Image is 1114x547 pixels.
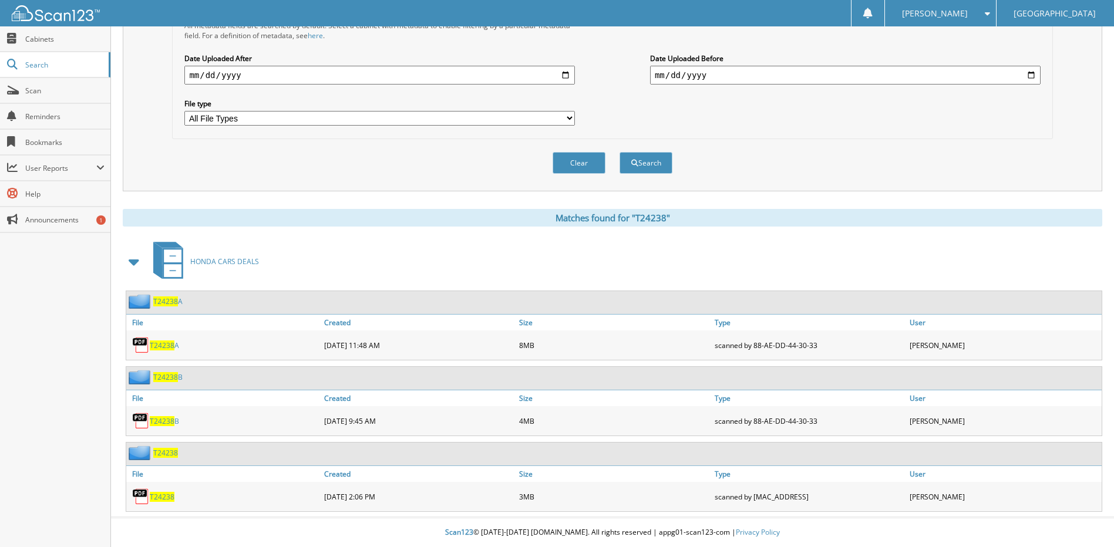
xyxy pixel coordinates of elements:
span: T24238 [150,340,174,350]
a: User [907,315,1102,330]
div: [PERSON_NAME] [907,333,1102,357]
a: T24238A [153,296,183,306]
a: User [907,390,1102,406]
div: [DATE] 11:48 AM [321,333,516,357]
a: Created [321,466,516,482]
span: Bookmarks [25,137,105,147]
div: All metadata fields are searched by default. Select a cabinet with metadata to enable filtering b... [184,21,575,40]
span: Reminders [25,112,105,121]
a: File [126,390,321,406]
div: scanned by 88-AE-DD-44-30-33 [712,333,907,357]
div: Matches found for "T24238" [123,209,1102,227]
input: end [650,66,1041,85]
button: Clear [553,152,605,174]
div: © [DATE]-[DATE] [DOMAIN_NAME]. All rights reserved | appg01-scan123-com | [111,518,1114,547]
a: Created [321,315,516,330]
a: Size [516,315,711,330]
span: T24238 [150,416,174,426]
label: File type [184,99,575,109]
div: 8MB [516,333,711,357]
a: Privacy Policy [736,527,780,537]
div: 4MB [516,409,711,433]
span: Search [25,60,103,70]
a: Type [712,315,907,330]
div: [PERSON_NAME] [907,409,1102,433]
img: scan123-logo-white.svg [12,5,100,21]
button: Search [620,152,672,174]
a: T24238 [153,448,178,458]
div: 1 [96,215,106,225]
img: folder2.png [129,294,153,309]
span: User Reports [25,163,96,173]
label: Date Uploaded After [184,53,575,63]
span: Announcements [25,215,105,225]
div: [DATE] 2:06 PM [321,485,516,508]
span: T24238 [153,372,178,382]
input: start [184,66,575,85]
span: [GEOGRAPHIC_DATA] [1014,10,1096,17]
a: Size [516,390,711,406]
img: PDF.png [132,488,150,505]
div: scanned by 88-AE-DD-44-30-33 [712,409,907,433]
span: T24238 [153,296,178,306]
div: scanned by [MAC_ADDRESS] [712,485,907,508]
img: PDF.png [132,336,150,354]
a: File [126,466,321,482]
iframe: Chat Widget [1055,491,1114,547]
span: Cabinets [25,34,105,44]
img: folder2.png [129,445,153,460]
a: HONDA CARS DEALS [146,238,259,285]
img: PDF.png [132,412,150,430]
span: Scan123 [445,527,473,537]
span: Scan [25,86,105,96]
a: T24238B [153,372,183,382]
span: HONDA CARS DEALS [190,256,259,266]
a: Type [712,466,907,482]
span: [PERSON_NAME] [902,10,968,17]
div: 3MB [516,485,711,508]
a: Type [712,390,907,406]
span: Help [25,189,105,199]
label: Date Uploaded Before [650,53,1041,63]
a: File [126,315,321,330]
a: Size [516,466,711,482]
img: folder2.png [129,370,153,384]
a: Created [321,390,516,406]
a: T24238 [150,492,174,502]
div: [PERSON_NAME] [907,485,1102,508]
a: User [907,466,1102,482]
div: [DATE] 9:45 AM [321,409,516,433]
a: here [308,31,323,40]
a: T24238A [150,340,179,350]
a: T24238B [150,416,179,426]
